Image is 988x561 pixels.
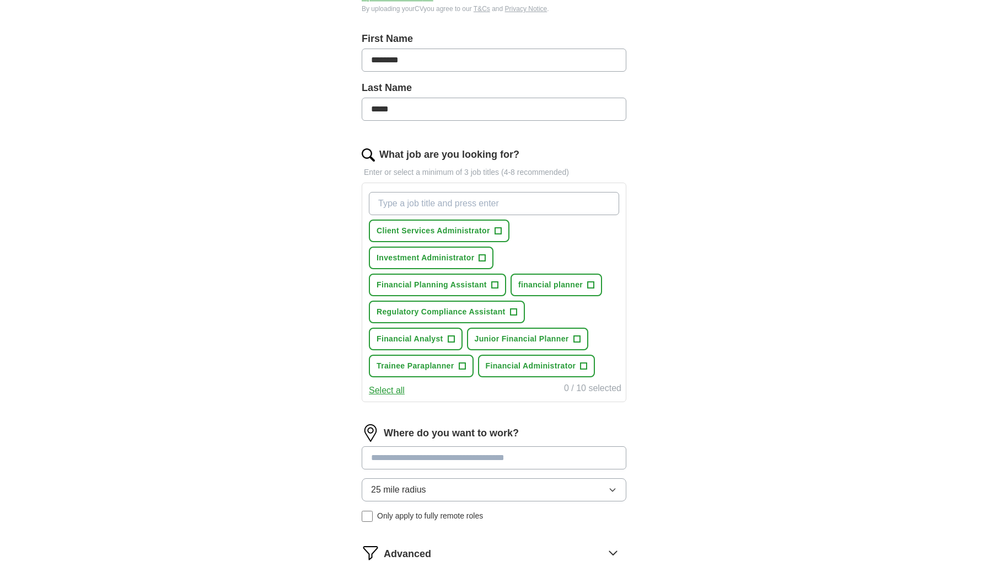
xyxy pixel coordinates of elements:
[377,510,483,522] span: Only apply to fully remote roles
[475,333,569,345] span: Junior Financial Planner
[369,274,506,296] button: Financial Planning Assistant
[467,328,588,350] button: Junior Financial Planner
[474,5,490,13] a: T&Cs
[369,328,463,350] button: Financial Analyst
[511,274,602,296] button: financial planner
[362,478,626,501] button: 25 mile radius
[377,360,454,372] span: Trainee Paraplanner
[371,483,426,496] span: 25 mile radius
[362,148,375,162] img: search.png
[486,360,576,372] span: Financial Administrator
[369,301,525,323] button: Regulatory Compliance Assistant
[362,81,626,95] label: Last Name
[478,355,595,377] button: Financial Administrator
[384,426,519,441] label: Where do you want to work?
[369,384,405,397] button: Select all
[377,225,490,237] span: Client Services Administrator
[379,147,519,162] label: What job are you looking for?
[377,333,443,345] span: Financial Analyst
[369,220,509,242] button: Client Services Administrator
[362,167,626,178] p: Enter or select a minimum of 3 job titles (4-8 recommended)
[369,192,619,215] input: Type a job title and press enter
[362,31,626,46] label: First Name
[505,5,547,13] a: Privacy Notice
[377,306,506,318] span: Regulatory Compliance Assistant
[369,247,493,269] button: Investment Administrator
[564,382,621,397] div: 0 / 10 selected
[362,511,373,522] input: Only apply to fully remote roles
[369,355,474,377] button: Trainee Paraplanner
[362,424,379,442] img: location.png
[362,4,626,14] div: By uploading your CV you agree to our and .
[518,279,583,291] span: financial planner
[377,279,487,291] span: Financial Planning Assistant
[377,252,474,264] span: Investment Administrator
